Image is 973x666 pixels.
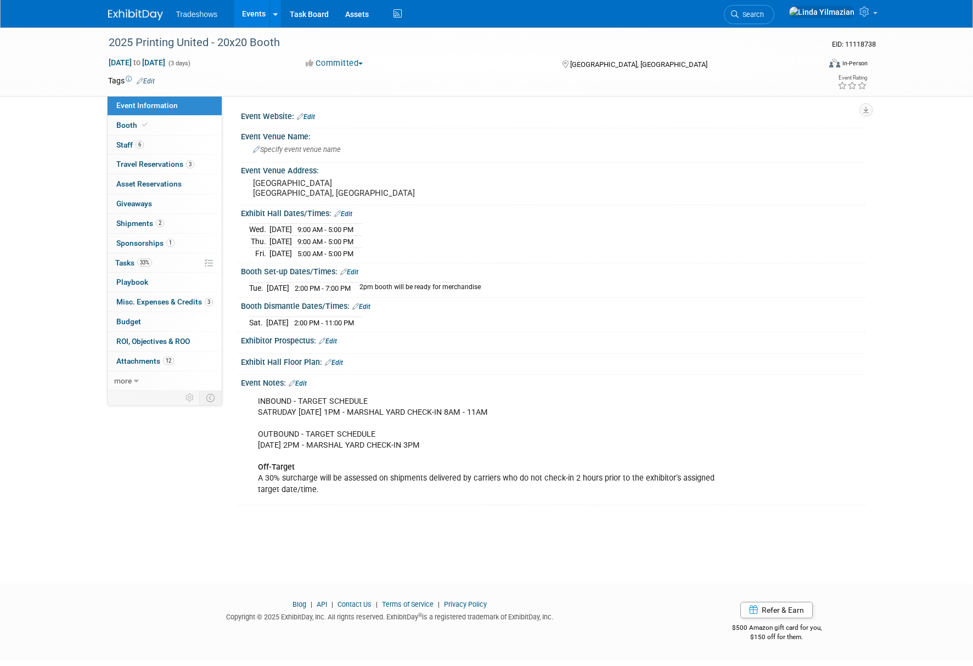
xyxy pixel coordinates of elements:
span: Shipments [116,219,164,228]
a: Misc. Expenses & Credits3 [108,292,222,312]
a: Edit [289,380,307,387]
td: [DATE] [269,236,292,248]
span: 2 [156,219,164,227]
td: Tags [108,75,155,86]
a: Edit [137,77,155,85]
a: Terms of Service [382,600,434,608]
pre: [GEOGRAPHIC_DATA] [GEOGRAPHIC_DATA], [GEOGRAPHIC_DATA] [253,178,489,198]
span: 33% [137,258,152,267]
a: Giveaways [108,194,222,213]
span: Sponsorships [116,239,175,247]
a: Travel Reservations3 [108,155,222,174]
a: Sponsorships1 [108,234,222,253]
a: Playbook [108,273,222,292]
span: 2:00 PM - 7:00 PM [295,284,351,292]
span: Budget [116,317,141,326]
span: 5:00 AM - 5:00 PM [297,250,353,258]
div: Event Format [755,57,868,74]
a: Asset Reservations [108,174,222,194]
td: Fri. [249,247,269,259]
a: Edit [340,268,358,276]
td: Toggle Event Tabs [199,391,222,405]
span: Playbook [116,278,148,286]
div: Copyright © 2025 ExhibitDay, Inc. All rights reserved. ExhibitDay is a registered trademark of Ex... [108,609,672,622]
a: Edit [352,303,370,311]
span: 12 [163,357,174,365]
span: Search [739,10,764,19]
div: Event Notes: [241,375,865,389]
div: $500 Amazon gift card for you, [688,616,865,641]
span: Tasks [115,258,152,267]
span: Event Information [116,101,178,110]
a: Shipments2 [108,214,222,233]
div: Exhibit Hall Floor Plan: [241,354,865,368]
span: | [435,600,442,608]
span: Staff [116,140,144,149]
span: Asset Reservations [116,179,182,188]
td: [DATE] [269,247,292,259]
div: INBOUND - TARGET SCHEDULE SATRUDAY [DATE] 1PM - MARSHAL YARD CHECK-IN 8AM - 11AM OUTBOUND - TARGE... [250,391,745,501]
a: Edit [319,337,337,345]
span: 6 [136,140,144,149]
td: Sat. [249,317,266,328]
div: 2025 Printing United - 20x20 Booth [105,33,803,53]
div: Event Venue Name: [241,128,865,142]
a: Search [724,5,774,24]
a: Staff6 [108,136,222,155]
span: Travel Reservations [116,160,194,168]
td: [DATE] [267,282,289,294]
td: [DATE] [266,317,289,328]
td: Personalize Event Tab Strip [181,391,200,405]
span: Booth [116,121,150,129]
td: Tue. [249,282,267,294]
div: Booth Dismantle Dates/Times: [241,298,865,312]
a: API [317,600,327,608]
span: Specify event venue name [253,145,341,154]
sup: ® [418,612,422,618]
a: ROI, Objectives & ROO [108,332,222,351]
div: Exhibit Hall Dates/Times: [241,205,865,219]
div: $150 off for them. [688,633,865,642]
i: Booth reservation complete [142,122,148,128]
span: 1 [166,239,175,247]
div: Event Venue Address: [241,162,865,176]
td: [DATE] [269,224,292,236]
span: [DATE] [DATE] [108,58,166,67]
a: Attachments12 [108,352,222,371]
a: Blog [293,600,306,608]
span: | [308,600,315,608]
span: 9:00 AM - 5:00 PM [297,238,353,246]
span: more [114,376,132,385]
a: Event Information [108,96,222,115]
span: to [132,58,142,67]
span: 2:00 PM - 11:00 PM [294,319,354,327]
img: Linda Yilmazian [789,6,855,18]
span: Attachments [116,357,174,365]
a: Edit [325,359,343,366]
span: Tradeshows [176,10,218,19]
b: Off-Target [258,462,295,472]
span: | [329,600,336,608]
td: Thu. [249,236,269,248]
div: Exhibitor Prospectus: [241,332,865,347]
span: (3 days) [167,60,190,67]
button: Committed [302,58,367,69]
span: ROI, Objectives & ROO [116,337,190,346]
a: Booth [108,116,222,135]
a: Contact Us [338,600,372,608]
div: Booth Set-up Dates/Times: [241,263,865,278]
div: Event Website: [241,108,865,122]
a: Budget [108,312,222,331]
span: [GEOGRAPHIC_DATA], [GEOGRAPHIC_DATA] [570,60,707,69]
span: 3 [186,160,194,168]
a: Edit [297,113,315,121]
img: ExhibitDay [108,9,163,20]
a: Edit [334,210,352,218]
a: more [108,371,222,391]
span: 9:00 AM - 5:00 PM [297,225,353,234]
div: In-Person [842,59,868,67]
span: 3 [205,298,213,306]
span: | [373,600,380,608]
span: Giveaways [116,199,152,208]
span: Event ID: 11118738 [832,40,876,48]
